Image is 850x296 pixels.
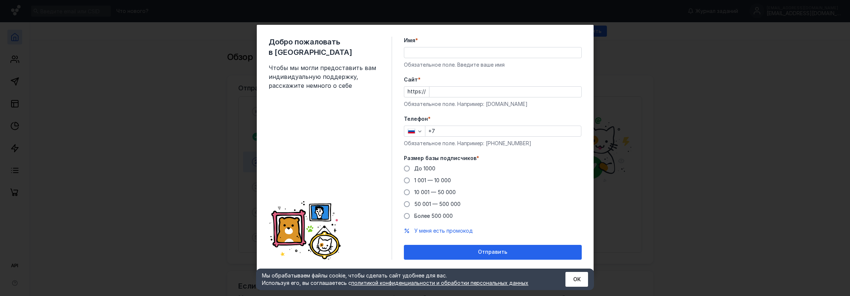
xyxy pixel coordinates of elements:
[478,249,507,255] span: Отправить
[414,177,451,183] span: 1 001 — 10 000
[414,227,473,235] button: У меня есть промокод
[404,154,477,162] span: Размер базы подписчиков
[414,165,435,172] span: До 1000
[404,245,582,260] button: Отправить
[404,76,418,83] span: Cайт
[414,213,453,219] span: Более 500 000
[269,63,380,90] span: Чтобы мы могли предоставить вам индивидуальную поддержку, расскажите немного о себе
[404,140,582,147] div: Обязательное поле. Например: [PHONE_NUMBER]
[414,227,473,234] span: У меня есть промокод
[404,37,415,44] span: Имя
[414,189,456,195] span: 10 001 — 50 000
[414,201,461,207] span: 50 001 — 500 000
[404,61,582,69] div: Обязательное поле. Введите ваше имя
[565,272,588,287] button: ОК
[262,272,547,287] div: Мы обрабатываем файлы cookie, чтобы сделать сайт удобнее для вас. Используя его, вы соглашаетесь c
[269,37,380,57] span: Добро пожаловать в [GEOGRAPHIC_DATA]
[404,100,582,108] div: Обязательное поле. Например: [DOMAIN_NAME]
[404,115,428,123] span: Телефон
[351,280,528,286] a: политикой конфиденциальности и обработки персональных данных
